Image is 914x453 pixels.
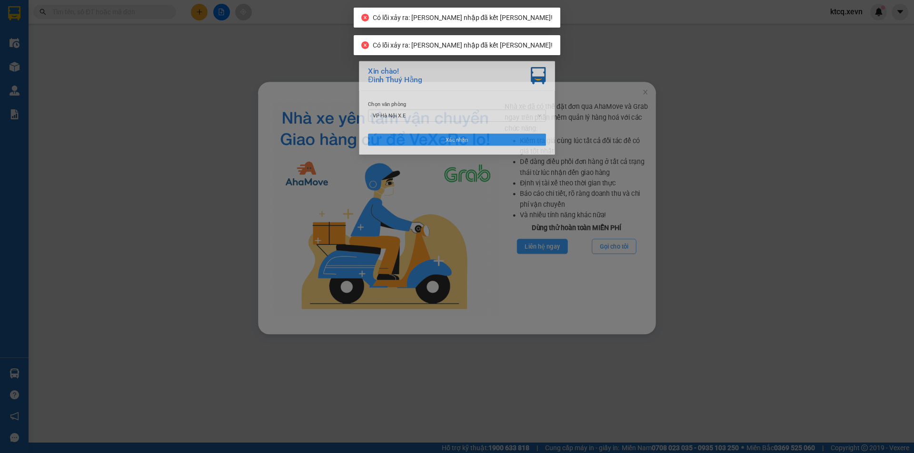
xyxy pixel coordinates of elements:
div: Chọn văn phòng [345,96,569,107]
span: close-circle [361,14,369,21]
img: vxr-icon [550,55,569,77]
button: Xác nhận [345,139,569,154]
div: Xin chào! Đình Thuý Hằng [345,55,413,77]
span: Xác nhận [443,142,471,152]
span: VP Hà Nội X.E [350,109,564,124]
span: Có lỗi xảy ra: [PERSON_NAME] nhập đã kết [PERSON_NAME]! [373,41,553,49]
span: close-circle [361,41,369,49]
span: Có lỗi xảy ra: [PERSON_NAME] nhập đã kết [PERSON_NAME]! [373,14,553,21]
